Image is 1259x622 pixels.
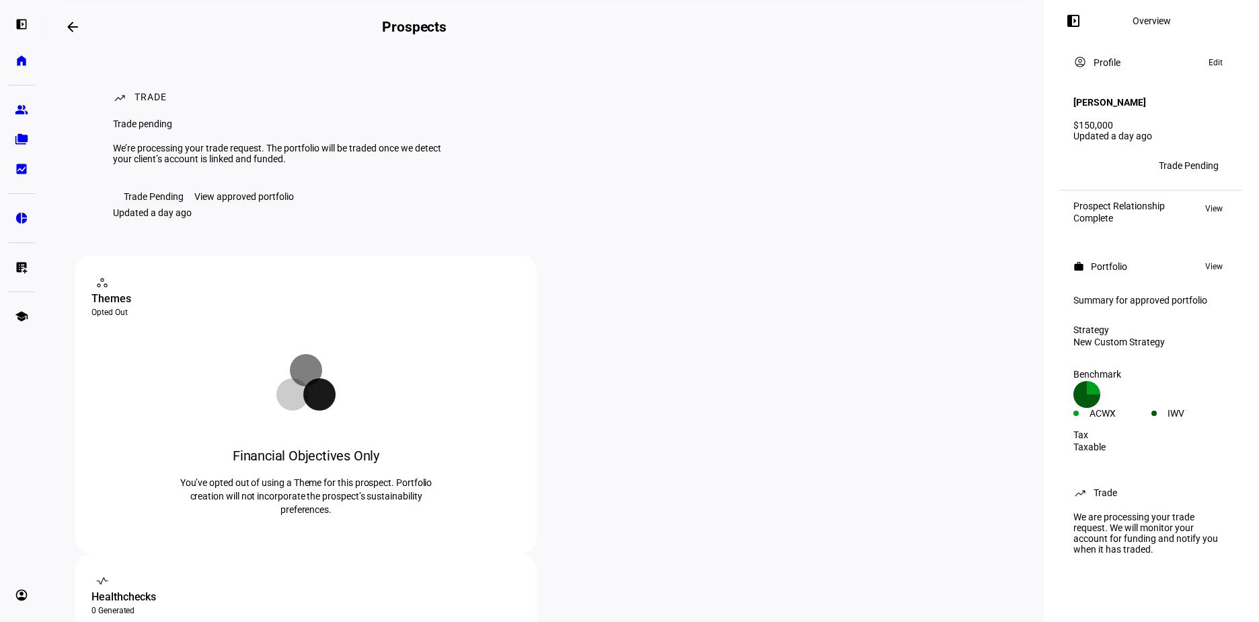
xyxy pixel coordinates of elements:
[124,191,184,202] div: Trade Pending
[1073,55,1087,69] mat-icon: account_circle
[91,589,521,605] div: Healthchecks
[15,18,28,31] eth-mat-symbol: left_panel_open
[113,118,444,129] div: Trade pending
[1091,261,1127,272] div: Portfolio
[1073,201,1165,211] div: Prospect Relationship
[1198,258,1229,275] button: View
[1073,97,1146,108] h4: [PERSON_NAME]
[15,261,28,274] eth-mat-symbol: list_alt_add
[15,133,28,146] eth-mat-symbol: folder_copy
[8,96,35,123] a: group
[8,155,35,182] a: bid_landscape
[1065,506,1237,560] div: We are processing your trade request. We will monitor your account for funding and notify you whe...
[96,574,109,588] mat-icon: vital_signs
[8,205,35,232] a: pie_chart
[194,191,294,202] div: View approved portfolio
[1202,55,1229,71] button: Edit
[1073,120,1229,131] div: $150,000
[15,54,28,67] eth-mat-symbol: home
[15,211,28,225] eth-mat-symbol: pie_chart
[165,476,447,516] p: You’ve opted out of using a Theme for this prospect. Portfolio creation will not incorporate the ...
[113,143,444,164] div: We’re processing your trade request. The portfolio will be traded once we detect your client’s ac...
[65,19,81,35] mat-icon: arrow_backwards
[1198,201,1229,217] button: View
[15,310,28,323] eth-mat-symbol: school
[1073,442,1229,452] div: Taxable
[113,91,126,104] mat-icon: trending_up
[15,588,28,602] eth-mat-symbol: account_circle
[1073,324,1229,335] div: Strategy
[1073,55,1229,71] eth-panel-overview-card-header: Profile
[1073,258,1229,275] eth-panel-overview-card-header: Portfolio
[1073,429,1229,440] div: Tax
[1073,131,1229,141] div: Updated a day ago
[8,126,35,153] a: folder_copy
[1099,161,1110,170] span: TH
[91,291,521,307] div: Themes
[8,47,35,74] a: home
[1209,55,1223,71] span: Edit
[1073,486,1087,499] mat-icon: trending_up
[1205,201,1223,217] span: View
[165,446,447,465] div: Financial Objectives Only
[15,162,28,176] eth-mat-symbol: bid_landscape
[1073,369,1229,380] div: Benchmark
[1205,258,1223,275] span: View
[15,103,28,116] eth-mat-symbol: group
[382,19,447,35] h2: Prospects
[1065,13,1081,29] mat-icon: left_panel_open
[1094,487,1117,498] div: Trade
[96,276,109,289] mat-icon: workspaces
[91,307,521,318] div: Opted Out
[1073,261,1084,272] mat-icon: work
[1133,15,1171,26] div: Overview
[1090,408,1151,419] div: ACWX
[1079,161,1090,170] span: ML
[135,92,167,105] div: Trade
[113,207,192,218] div: Updated a day ago
[1094,57,1120,68] div: Profile
[1159,160,1219,171] div: Trade Pending
[91,605,521,616] div: 0 Generated
[1168,408,1229,419] div: IWV
[1073,337,1229,347] div: New Custom Strategy
[1073,485,1229,501] eth-panel-overview-card-header: Trade
[1073,295,1229,306] div: Summary for approved portfolio
[1073,213,1165,223] div: Complete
